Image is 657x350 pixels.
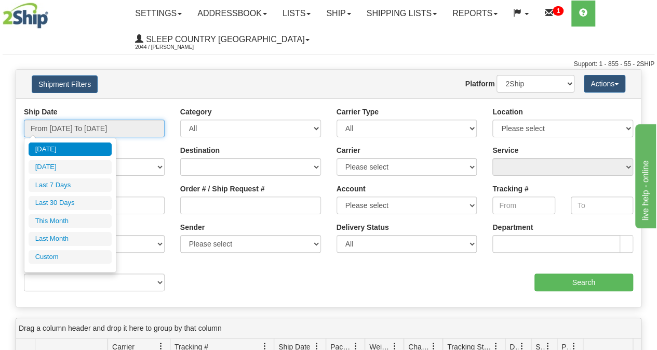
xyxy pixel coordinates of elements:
a: Shipping lists [359,1,445,27]
label: Category [180,107,212,117]
input: To [571,197,633,214]
iframe: chat widget [633,122,656,228]
li: [DATE] [29,142,112,157]
li: This Month [29,214,112,228]
a: Settings [127,1,190,27]
button: Shipment Filters [32,75,98,93]
li: [DATE] [29,160,112,174]
div: grid grouping header [16,318,641,339]
li: Custom [29,250,112,264]
label: Tracking # [492,184,528,194]
li: Last 7 Days [29,178,112,192]
label: Carrier Type [337,107,379,117]
label: Service [492,145,518,155]
div: live help - online [8,6,96,19]
li: Last 30 Days [29,196,112,210]
a: Lists [275,1,318,27]
span: 2044 / [PERSON_NAME] [135,42,213,53]
button: Actions [584,75,625,93]
label: Platform [465,79,495,89]
a: Reports [445,1,505,27]
a: Addressbook [190,1,275,27]
img: logo2044.jpg [3,3,48,29]
label: Sender [180,222,205,232]
label: Ship Date [24,107,58,117]
sup: 1 [553,6,564,16]
a: Sleep Country [GEOGRAPHIC_DATA] 2044 / [PERSON_NAME] [127,27,317,53]
label: Destination [180,145,220,155]
a: Ship [318,1,358,27]
input: Search [534,274,634,291]
label: Location [492,107,522,117]
a: 1 [537,1,571,27]
label: Order # / Ship Request # [180,184,265,194]
label: Carrier [337,145,360,155]
span: Sleep Country [GEOGRAPHIC_DATA] [143,35,304,44]
li: Last Month [29,232,112,246]
label: Department [492,222,533,232]
div: Support: 1 - 855 - 55 - 2SHIP [3,60,654,69]
input: From [492,197,555,214]
label: Delivery Status [337,222,389,232]
label: Account [337,184,366,194]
